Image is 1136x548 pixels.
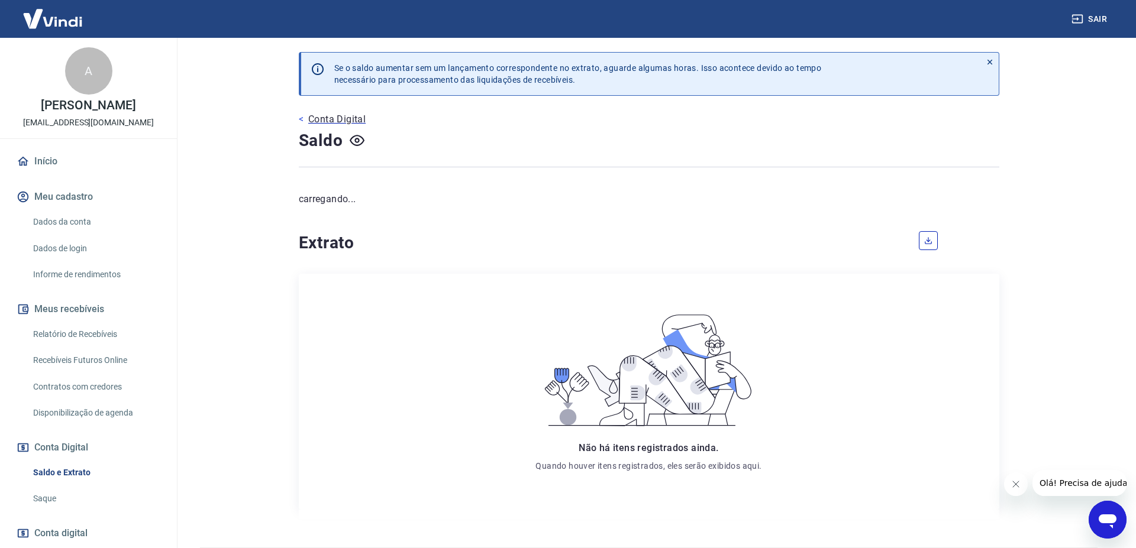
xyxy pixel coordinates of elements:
div: A [65,47,112,95]
p: carregando... [299,192,999,206]
span: Olá! Precisa de ajuda? [7,8,99,18]
button: Sair [1069,8,1112,30]
p: Quando houver itens registrados, eles serão exibidos aqui. [535,460,761,472]
a: Saldo e Extrato [28,461,163,485]
span: Conta digital [34,525,88,541]
iframe: Mensagem da empresa [1032,470,1127,496]
button: Meus recebíveis [14,296,163,322]
a: Relatório de Recebíveis [28,322,163,346]
p: Se o saldo aumentar sem um lançamento correspondente no extrato, aguarde algumas horas. Isso acon... [334,62,822,86]
p: [EMAIL_ADDRESS][DOMAIN_NAME] [23,116,154,129]
iframe: Botão para abrir a janela de mensagens [1089,501,1127,539]
p: [PERSON_NAME] [41,99,135,112]
a: Dados da conta [28,210,163,234]
a: Contratos com credores [28,375,163,399]
img: Vindi [14,1,91,37]
iframe: Fechar mensagem [1004,472,1028,496]
a: Saque [28,487,163,511]
p: < [299,112,304,127]
p: Conta Digital [308,112,366,127]
a: Informe de rendimentos [28,262,163,287]
a: Dados de login [28,236,163,261]
a: Disponibilização de agenda [28,401,163,425]
button: Conta Digital [14,434,163,461]
h4: Saldo [299,129,343,153]
span: Não há itens registrados ainda. [579,442,718,453]
a: Recebíveis Futuros Online [28,348,163,372]
a: Início [14,148,163,174]
h4: Extrato [299,231,905,255]
button: Meu cadastro [14,184,163,210]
